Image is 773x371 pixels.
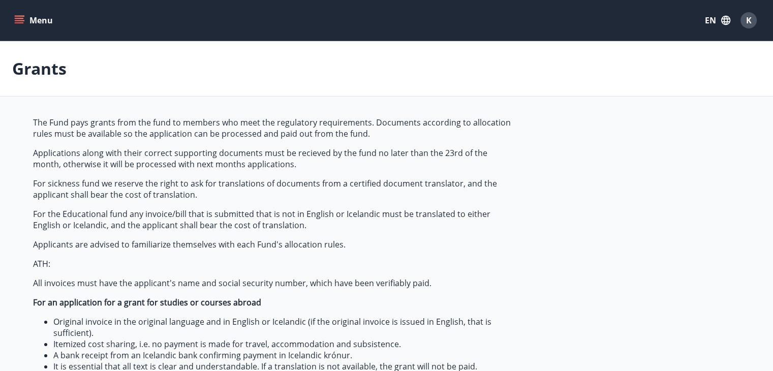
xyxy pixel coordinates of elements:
[701,11,734,29] button: EN
[33,147,513,170] p: Applications along with their correct supporting documents must be recieved by the fund no later ...
[33,178,513,200] p: For sickness fund we reserve the right to ask for translations of documents from a certified docu...
[33,258,513,269] p: ATH:
[33,208,513,231] p: For the Educational fund any invoice/bill that is submitted that is not in English or Icelandic m...
[33,277,513,289] p: All invoices must have the applicant's name and social security number, which have been verifiabl...
[746,15,752,26] span: K
[53,350,513,361] li: A bank receipt from an Icelandic bank confirming payment in Icelandic krónur.
[12,57,67,80] p: Grants
[12,11,57,29] button: menu
[33,117,513,139] p: The Fund pays grants from the fund to members who meet the regulatory requirements. Documents acc...
[53,316,513,338] li: Original invoice in the original language and in English or Icelandic (if the original invoice is...
[33,297,261,308] strong: For an application for a grant for studies or courses abroad
[33,239,513,250] p: Applicants are advised to familiarize themselves with each Fund's allocation rules.
[736,8,761,33] button: K
[53,338,513,350] li: Itemized cost sharing, i.e. no payment is made for travel, accommodation and subsistence.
